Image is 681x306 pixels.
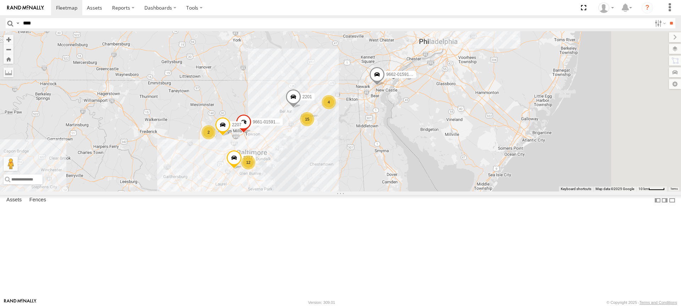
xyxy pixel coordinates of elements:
span: 9661-015910002283565 [253,119,299,124]
button: Keyboard shortcuts [561,187,591,191]
div: 15 [300,112,314,126]
span: Map data ©2025 Google [596,187,634,191]
label: Fences [26,195,50,205]
label: Assets [3,195,25,205]
label: Search Query [15,18,21,28]
a: Terms and Conditions [640,300,677,305]
img: rand-logo.svg [7,5,44,10]
label: Measure [4,67,13,77]
div: Version: 309.01 [308,300,335,305]
label: Search Filter Options [652,18,667,28]
label: Map Settings [669,79,681,89]
div: Thomas Ward [596,2,616,13]
button: Map Scale: 10 km per 42 pixels [636,187,667,191]
span: 10 km [638,187,648,191]
button: Zoom in [4,35,13,44]
label: Dock Summary Table to the Right [661,195,668,205]
a: Visit our Website [4,299,37,306]
div: 2 [201,125,216,139]
a: Terms (opens in new tab) [670,187,678,190]
button: Drag Pegman onto the map to open Street View [4,157,18,171]
div: 4 [322,95,336,109]
div: 12 [241,155,255,169]
button: Zoom out [4,44,13,54]
button: Zoom Home [4,54,13,64]
span: 2201 [303,94,312,99]
div: © Copyright 2025 - [607,300,677,305]
span: 9662-015910002283813 [386,72,433,77]
span: 2207 [232,122,242,127]
label: Dock Summary Table to the Left [654,195,661,205]
i: ? [642,2,653,13]
label: Hide Summary Table [669,195,676,205]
